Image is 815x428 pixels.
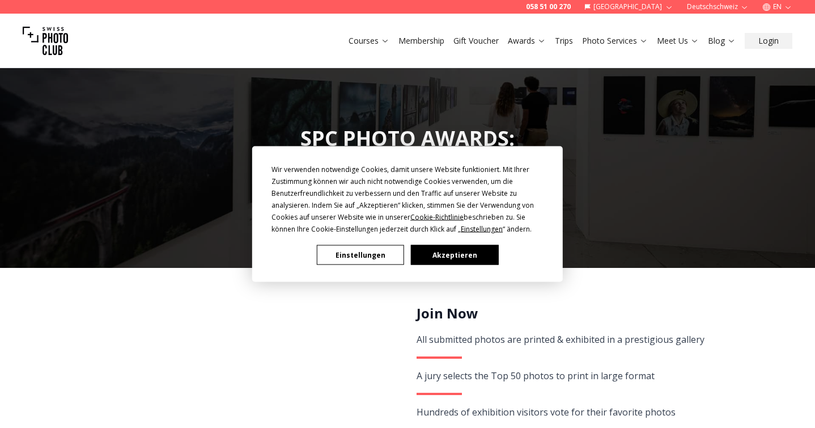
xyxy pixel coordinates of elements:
span: Einstellungen [461,224,503,234]
span: Cookie-Richtlinie [410,212,464,222]
button: Einstellungen [317,245,404,265]
button: Akzeptieren [411,245,498,265]
div: Wir verwenden notwendige Cookies, damit unsere Website funktioniert. Mit Ihrer Zustimmung können ... [271,163,544,235]
div: Cookie Consent Prompt [252,146,563,282]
